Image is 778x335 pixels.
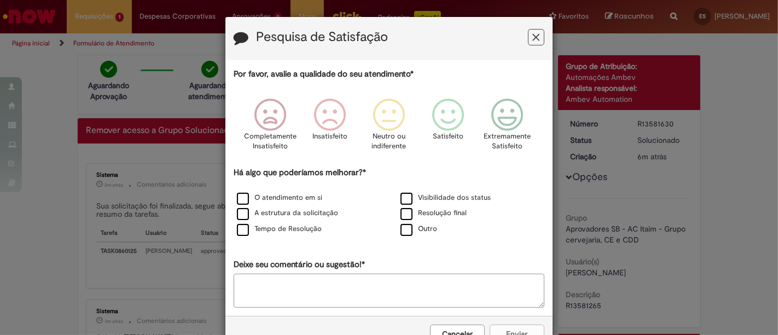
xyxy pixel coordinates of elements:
p: Satisfeito [433,131,463,142]
label: Resolução final [400,208,467,218]
label: Tempo de Resolução [237,224,322,234]
label: Outro [400,224,437,234]
p: Extremamente Satisfeito [484,131,531,152]
label: Por favor, avalie a qualidade do seu atendimento* [234,68,414,80]
p: Insatisfeito [312,131,347,142]
div: Satisfeito [420,90,476,165]
label: A estrutura da solicitação [237,208,338,218]
label: Deixe seu comentário ou sugestão!* [234,259,365,270]
div: Extremamente Satisfeito [479,90,535,165]
label: Pesquisa de Satisfação [256,30,388,44]
label: O atendimento em si [237,193,322,203]
p: Completamente Insatisfeito [245,131,297,152]
p: Neutro ou indiferente [369,131,409,152]
div: Insatisfeito [302,90,358,165]
div: Há algo que poderíamos melhorar?* [234,167,544,238]
label: Visibilidade dos status [400,193,491,203]
div: Completamente Insatisfeito [242,90,298,165]
div: Neutro ou indiferente [361,90,417,165]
